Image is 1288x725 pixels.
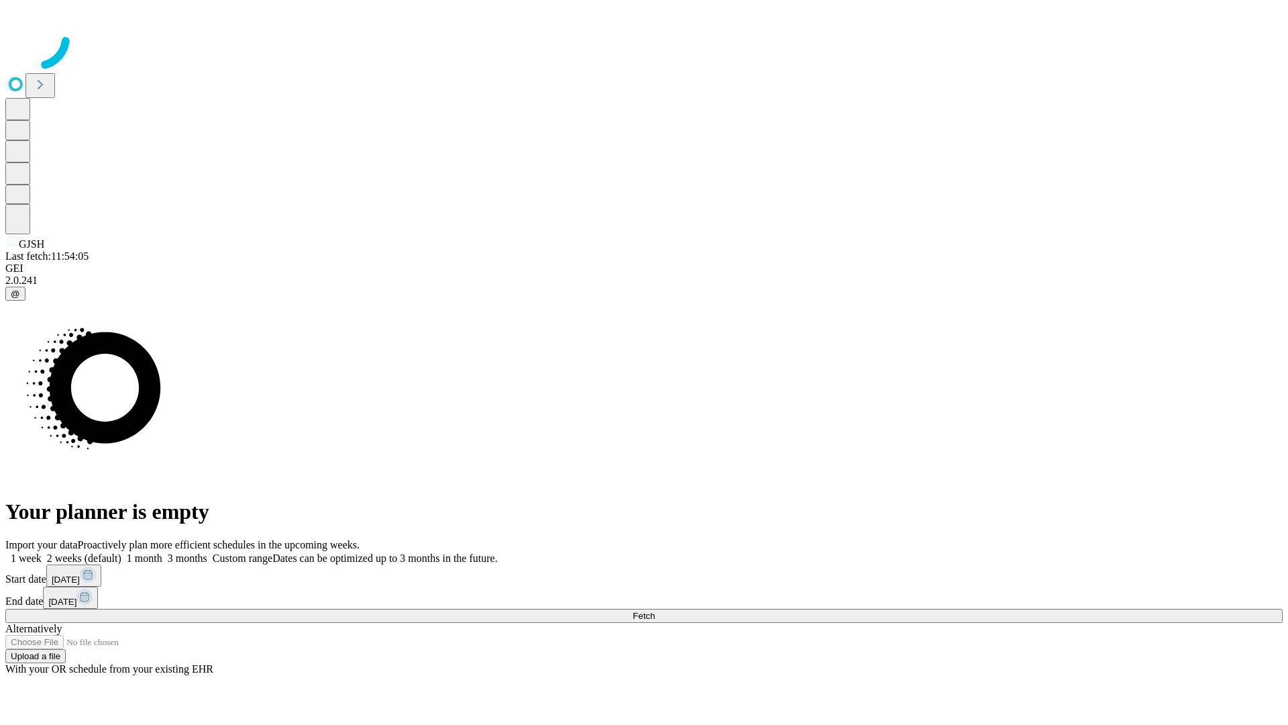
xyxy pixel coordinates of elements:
[43,587,98,609] button: [DATE]
[52,575,80,585] span: [DATE]
[5,539,78,550] span: Import your data
[5,275,1283,287] div: 2.0.241
[5,262,1283,275] div: GEI
[5,250,89,262] span: Last fetch: 11:54:05
[5,609,1283,623] button: Fetch
[633,611,655,621] span: Fetch
[5,587,1283,609] div: End date
[5,565,1283,587] div: Start date
[5,663,213,675] span: With your OR schedule from your existing EHR
[213,552,272,564] span: Custom range
[47,552,121,564] span: 2 weeks (default)
[48,597,76,607] span: [DATE]
[5,623,62,634] span: Alternatively
[5,649,66,663] button: Upload a file
[5,287,25,301] button: @
[11,552,42,564] span: 1 week
[46,565,101,587] button: [DATE]
[78,539,360,550] span: Proactively plan more efficient schedules in the upcoming weeks.
[127,552,162,564] span: 1 month
[11,289,20,299] span: @
[168,552,207,564] span: 3 months
[5,499,1283,524] h1: Your planner is empty
[19,238,44,250] span: GJSH
[272,552,497,564] span: Dates can be optimized up to 3 months in the future.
